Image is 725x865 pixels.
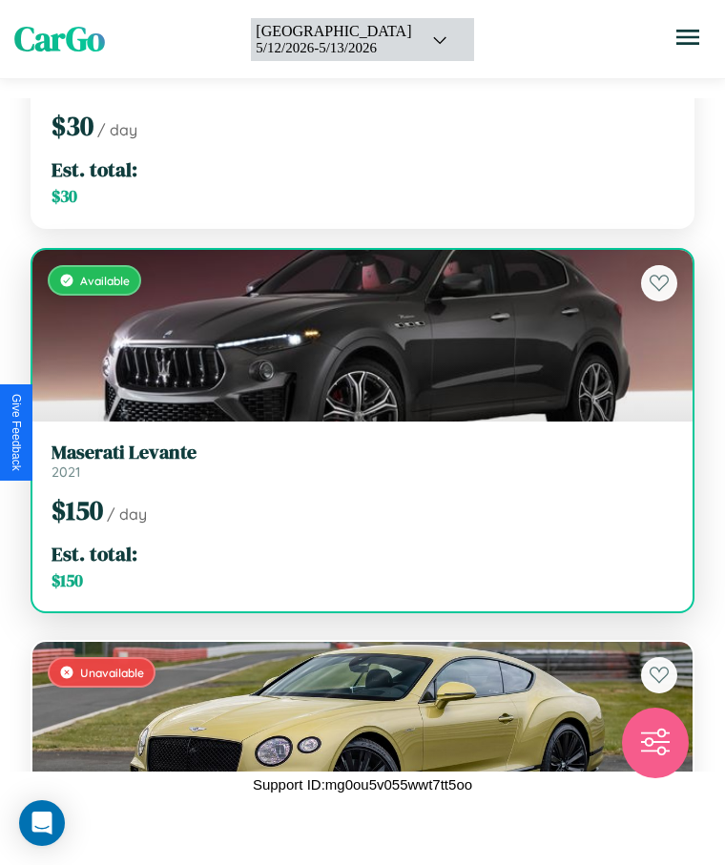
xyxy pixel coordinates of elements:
div: Open Intercom Messenger [19,800,65,846]
span: Est. total: [52,155,137,183]
div: 5 / 12 / 2026 - 5 / 13 / 2026 [256,40,411,56]
span: / day [107,505,147,524]
span: Available [80,274,130,288]
p: Support ID: mg0ou5v055wwt7tt5oo [253,772,472,797]
span: $ 30 [52,108,93,144]
span: CarGo [14,16,105,62]
span: $ 150 [52,492,103,528]
span: / day [97,120,137,139]
span: Unavailable [80,666,144,680]
span: Est. total: [52,540,137,567]
span: $ 150 [52,569,83,592]
span: 2021 [52,463,80,481]
h3: Maserati Levante [52,441,673,463]
div: Give Feedback [10,394,23,471]
a: Maserati Levante2021 [52,441,673,481]
div: [GEOGRAPHIC_DATA] [256,23,411,40]
span: $ 30 [52,185,77,208]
